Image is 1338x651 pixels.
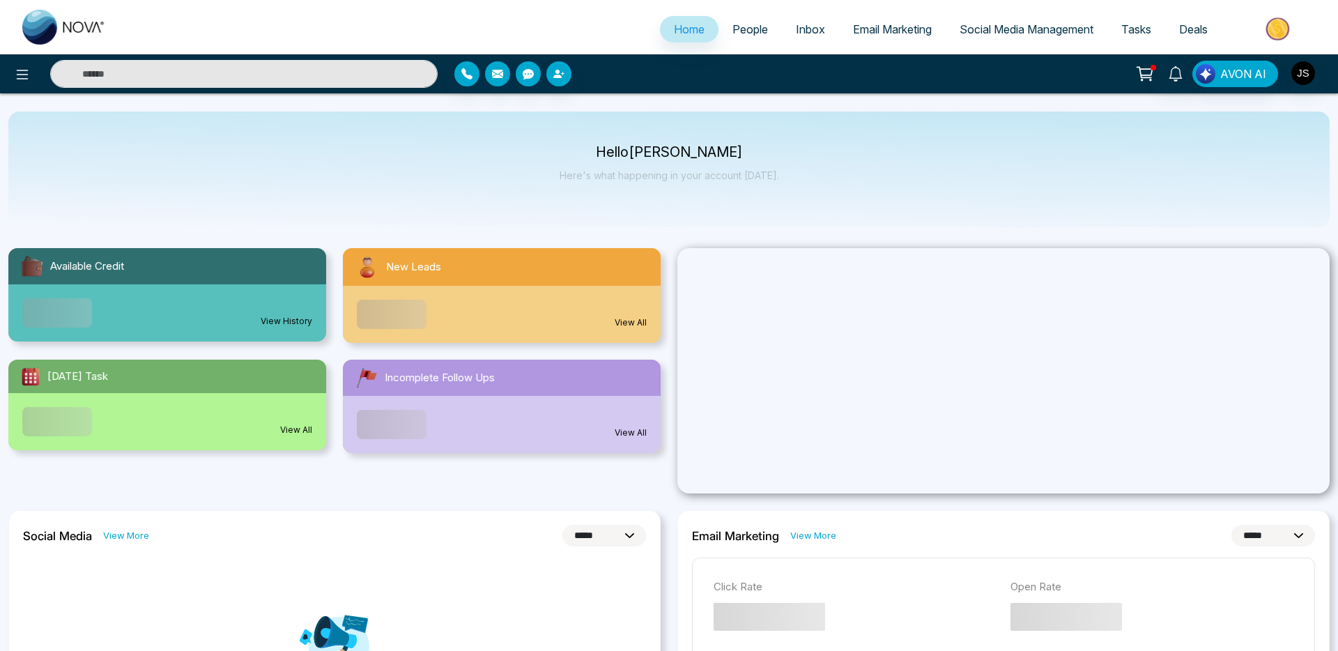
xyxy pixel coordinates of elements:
a: Incomplete Follow UpsView All [334,360,669,453]
span: Incomplete Follow Ups [385,370,495,386]
a: New LeadsView All [334,248,669,343]
span: Social Media Management [960,22,1093,36]
a: Deals [1165,16,1222,43]
h2: Social Media [23,529,92,543]
img: Nova CRM Logo [22,10,106,45]
a: People [718,16,782,43]
a: Email Marketing [839,16,946,43]
p: Here's what happening in your account [DATE]. [560,169,779,181]
span: New Leads [386,259,441,275]
img: Market-place.gif [1229,13,1330,45]
img: User Avatar [1291,61,1315,85]
a: Inbox [782,16,839,43]
span: People [732,22,768,36]
span: Deals [1179,22,1208,36]
p: Open Rate [1010,579,1293,595]
a: View All [615,316,647,329]
img: newLeads.svg [354,254,380,280]
a: View All [280,424,312,436]
span: Available Credit [50,259,124,275]
a: View More [790,529,836,542]
span: [DATE] Task [47,369,108,385]
span: AVON AI [1220,66,1266,82]
span: Home [674,22,705,36]
a: Home [660,16,718,43]
button: AVON AI [1192,61,1278,87]
a: Tasks [1107,16,1165,43]
img: followUps.svg [354,365,379,390]
img: Lead Flow [1196,64,1215,84]
p: Click Rate [714,579,997,595]
span: Email Marketing [853,22,932,36]
a: View History [261,315,312,328]
span: Inbox [796,22,825,36]
p: Hello [PERSON_NAME] [560,146,779,158]
span: Tasks [1121,22,1151,36]
a: Social Media Management [946,16,1107,43]
a: View More [103,529,149,542]
a: View All [615,427,647,439]
img: todayTask.svg [20,365,42,388]
img: availableCredit.svg [20,254,45,279]
h2: Email Marketing [692,529,779,543]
